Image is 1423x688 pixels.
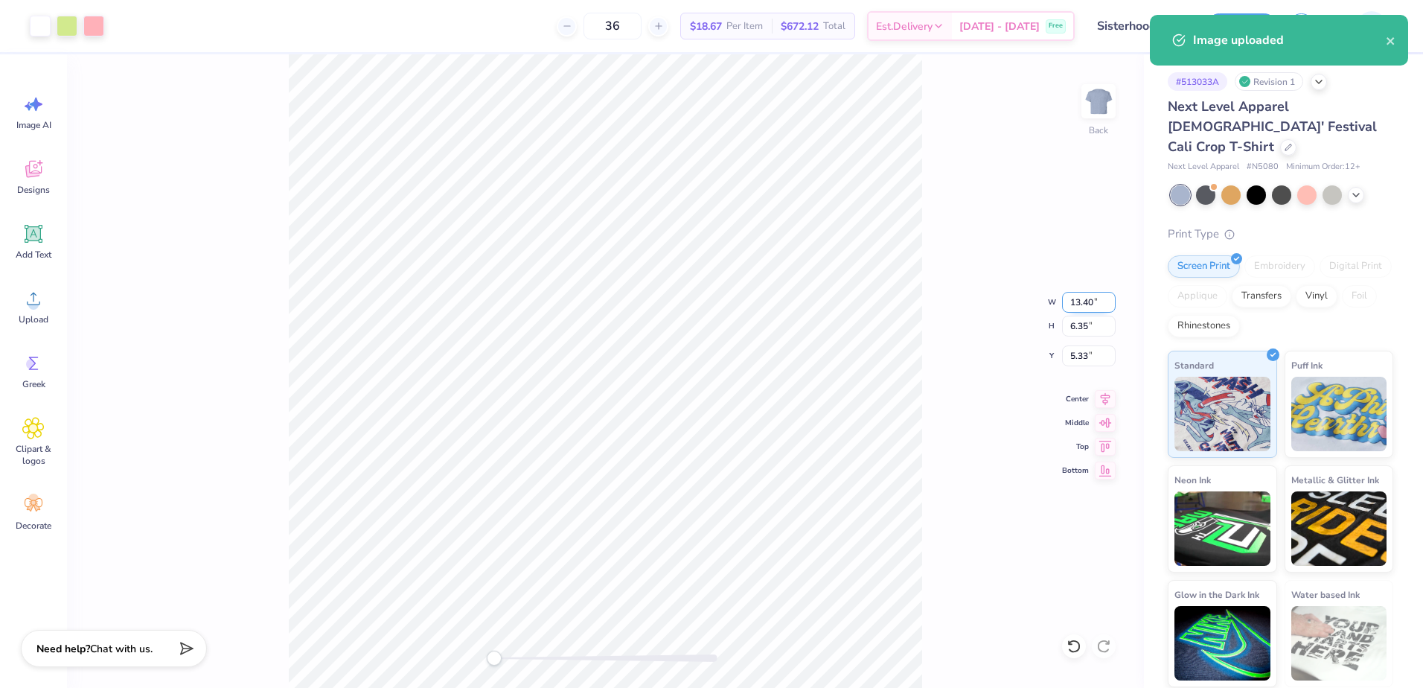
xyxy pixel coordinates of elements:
[36,642,90,656] strong: Need help?
[16,119,51,131] span: Image AI
[1342,285,1377,308] div: Foil
[1357,11,1387,41] img: Joshua Malaki
[1333,11,1393,41] a: JM
[1291,357,1323,373] span: Puff Ink
[1174,472,1211,488] span: Neon Ink
[17,184,50,196] span: Designs
[9,443,58,467] span: Clipart & logos
[1174,587,1259,602] span: Glow in the Dark Ink
[1086,11,1195,41] input: Untitled Design
[90,642,153,656] span: Chat with us.
[823,19,845,34] span: Total
[1062,393,1089,405] span: Center
[1049,21,1063,31] span: Free
[22,378,45,390] span: Greek
[1291,377,1387,451] img: Puff Ink
[690,19,722,34] span: $18.67
[1168,72,1227,91] div: # 513033A
[1235,72,1303,91] div: Revision 1
[1174,606,1270,681] img: Glow in the Dark Ink
[1291,606,1387,681] img: Water based Ink
[1062,465,1089,477] span: Bottom
[876,19,933,34] span: Est. Delivery
[1174,357,1214,373] span: Standard
[1247,161,1279,173] span: # N5080
[1062,417,1089,429] span: Middle
[1062,441,1089,453] span: Top
[1168,226,1393,243] div: Print Type
[1291,491,1387,566] img: Metallic & Glitter Ink
[1168,255,1240,278] div: Screen Print
[1168,161,1239,173] span: Next Level Apparel
[1174,491,1270,566] img: Neon Ink
[781,19,819,34] span: $672.12
[1232,285,1291,308] div: Transfers
[726,19,763,34] span: Per Item
[16,249,51,261] span: Add Text
[1386,31,1396,49] button: close
[959,19,1040,34] span: [DATE] - [DATE]
[487,651,502,666] div: Accessibility label
[16,520,51,532] span: Decorate
[1168,285,1227,308] div: Applique
[1286,161,1360,173] span: Minimum Order: 12 +
[1244,255,1315,278] div: Embroidery
[1089,124,1108,137] div: Back
[1174,377,1270,451] img: Standard
[1296,285,1337,308] div: Vinyl
[1320,255,1392,278] div: Digital Print
[1291,472,1379,488] span: Metallic & Glitter Ink
[1193,31,1386,49] div: Image uploaded
[583,13,642,39] input: – –
[1291,587,1360,602] span: Water based Ink
[1084,86,1113,116] img: Back
[1168,98,1377,156] span: Next Level Apparel [DEMOGRAPHIC_DATA]' Festival Cali Crop T-Shirt
[1168,315,1240,337] div: Rhinestones
[19,313,48,325] span: Upload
